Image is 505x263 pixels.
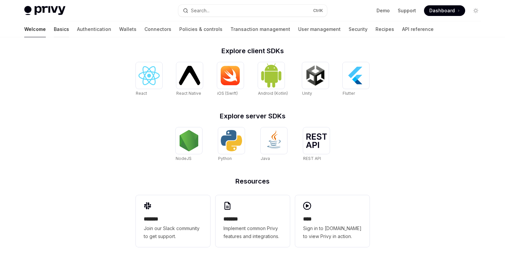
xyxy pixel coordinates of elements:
[24,21,46,37] a: Welcome
[258,91,288,96] span: Android (Kotlin)
[77,21,111,37] a: Authentication
[220,66,241,85] img: iOS (Swift)
[119,21,136,37] a: Wallets
[218,156,232,161] span: Python
[191,7,210,15] div: Search...
[176,62,203,97] a: React NativeReact Native
[345,65,367,86] img: Flutter
[144,224,202,240] span: Join our Slack community to get support.
[138,66,160,85] img: React
[305,65,326,86] img: Unity
[261,156,270,161] span: Java
[298,21,341,37] a: User management
[179,21,222,37] a: Policies & controls
[303,156,321,161] span: REST API
[343,62,369,97] a: FlutterFlutter
[376,21,394,37] a: Recipes
[261,63,282,88] img: Android (Kotlin)
[176,127,202,162] a: NodeJSNodeJS
[230,21,290,37] a: Transaction management
[313,8,323,13] span: Ctrl K
[144,21,171,37] a: Connectors
[217,62,244,97] a: iOS (Swift)iOS (Swift)
[258,62,288,97] a: Android (Kotlin)Android (Kotlin)
[295,195,370,247] a: ****Sign in to [DOMAIN_NAME] to view Privy in action.
[261,127,287,162] a: JavaJava
[178,130,200,151] img: NodeJS
[221,130,242,151] img: Python
[136,62,162,97] a: ReactReact
[217,91,238,96] span: iOS (Swift)
[179,66,200,85] img: React Native
[136,48,370,54] h2: Explore client SDKs
[263,130,285,151] img: Java
[398,7,416,14] a: Support
[136,91,147,96] span: React
[306,133,327,148] img: REST API
[470,5,481,16] button: Toggle dark mode
[402,21,434,37] a: API reference
[303,224,362,240] span: Sign in to [DOMAIN_NAME] to view Privy in action.
[215,195,290,247] a: **** **Implement common Privy features and integrations.
[136,195,210,247] a: **** **Join our Slack community to get support.
[136,178,370,185] h2: Resources
[377,7,390,14] a: Demo
[136,113,370,119] h2: Explore server SDKs
[24,6,65,15] img: light logo
[349,21,368,37] a: Security
[424,5,465,16] a: Dashboard
[176,156,192,161] span: NodeJS
[343,91,355,96] span: Flutter
[223,224,282,240] span: Implement common Privy features and integrations.
[302,91,312,96] span: Unity
[218,127,245,162] a: PythonPython
[429,7,455,14] span: Dashboard
[178,5,327,17] button: Search...CtrlK
[54,21,69,37] a: Basics
[176,91,201,96] span: React Native
[303,127,330,162] a: REST APIREST API
[302,62,329,97] a: UnityUnity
